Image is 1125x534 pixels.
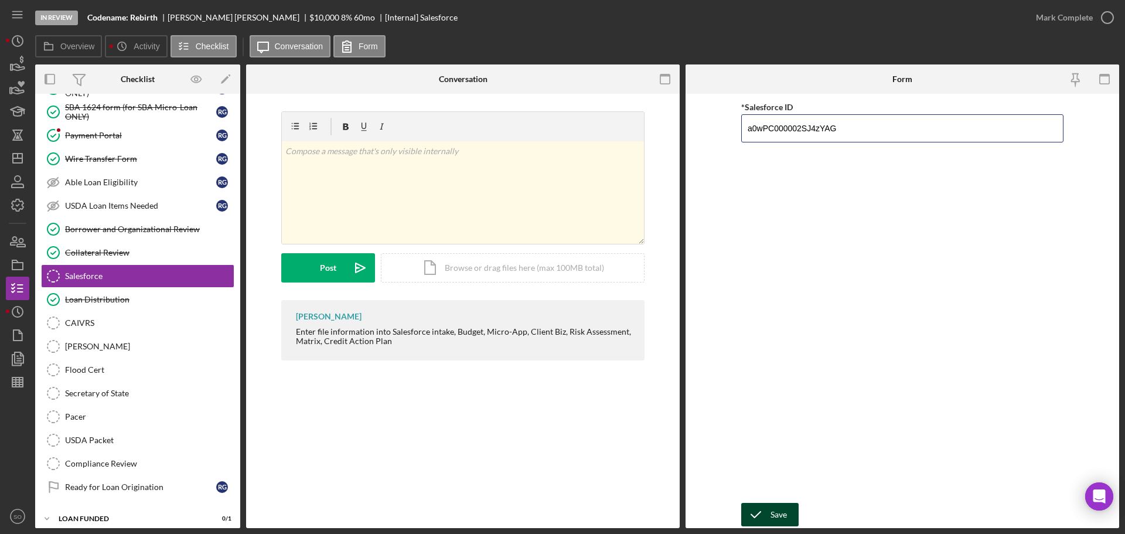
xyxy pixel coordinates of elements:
button: Save [741,503,799,526]
div: SBA 1624 form (for SBA Micro-Loan ONLY) [65,103,216,121]
a: Flood Cert [41,358,234,382]
button: Mark Complete [1024,6,1119,29]
label: Checklist [196,42,229,51]
label: Activity [134,42,159,51]
label: Form [359,42,378,51]
div: Checklist [121,74,155,84]
div: Secretary of State [65,389,234,398]
div: Wire Transfer Form [65,154,216,164]
div: Borrower and Organizational Review [65,225,234,234]
div: Loan Distribution [65,295,234,304]
a: CAIVRS [41,311,234,335]
button: Activity [105,35,167,57]
a: Borrower and Organizational Review [41,217,234,241]
div: Salesforce [65,271,234,281]
div: R G [216,130,228,141]
text: SO [13,513,22,520]
div: Mark Complete [1036,6,1093,29]
div: R G [216,200,228,212]
a: USDA Loan Items NeededRG [41,194,234,217]
a: Pacer [41,405,234,428]
button: Overview [35,35,102,57]
div: Save [771,503,787,526]
div: 60 mo [354,13,375,22]
span: $10,000 [309,12,339,22]
button: Checklist [171,35,237,57]
a: Salesforce [41,264,234,288]
div: USDA Loan Items Needed [65,201,216,210]
div: R G [216,106,228,118]
div: Collateral Review [65,248,234,257]
a: Payment PortalRG [41,124,234,147]
a: USDA Packet [41,428,234,452]
button: SO [6,505,29,528]
div: Ready for Loan Origination [65,482,216,492]
div: Enter file information into Salesforce intake, Budget, Micro-App, Client Biz, Risk Assessment, Ma... [296,327,633,346]
div: R G [216,481,228,493]
b: Codename: Rebirth [87,13,158,22]
div: USDA Packet [65,436,234,445]
div: Conversation [439,74,487,84]
div: R G [216,153,228,165]
button: Conversation [250,35,331,57]
label: Conversation [275,42,323,51]
div: In Review [35,11,78,25]
a: [PERSON_NAME] [41,335,234,358]
div: Form [892,74,912,84]
button: Post [281,253,375,283]
a: Ready for Loan OriginationRG [41,475,234,499]
label: Overview [60,42,94,51]
div: Pacer [65,412,234,421]
a: Wire Transfer FormRG [41,147,234,171]
div: [PERSON_NAME] [296,312,362,321]
a: Collateral Review [41,241,234,264]
div: R G [216,176,228,188]
a: Able Loan EligibilityRG [41,171,234,194]
div: Post [320,253,336,283]
a: Compliance Review [41,452,234,475]
a: Loan Distribution [41,288,234,311]
div: LOAN FUNDED [59,515,202,522]
div: Payment Portal [65,131,216,140]
a: SBA 1624 form (for SBA Micro-Loan ONLY)RG [41,100,234,124]
div: Open Intercom Messenger [1085,482,1113,511]
div: 8 % [341,13,352,22]
div: [PERSON_NAME] [PERSON_NAME] [168,13,309,22]
div: [PERSON_NAME] [65,342,234,351]
label: *Salesforce ID [741,102,793,112]
div: Able Loan Eligibility [65,178,216,187]
div: [Internal] Salesforce [385,13,458,22]
button: Form [333,35,386,57]
div: 0 / 1 [210,515,231,522]
div: Flood Cert [65,365,234,375]
a: Secretary of State [41,382,234,405]
div: Compliance Review [65,459,234,468]
div: CAIVRS [65,318,234,328]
